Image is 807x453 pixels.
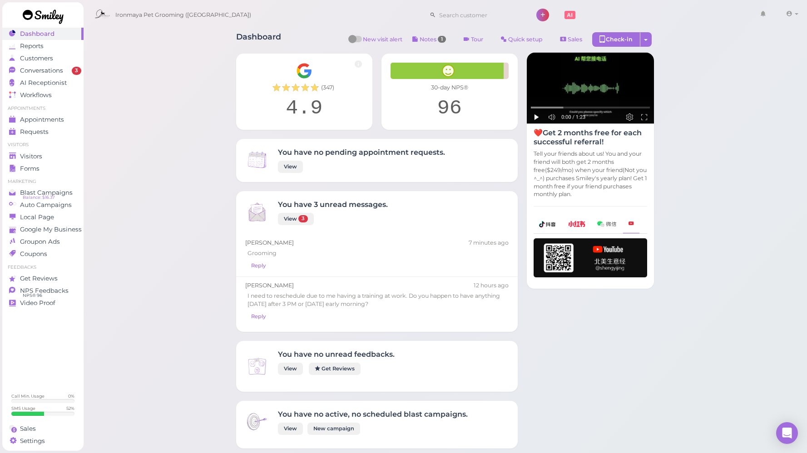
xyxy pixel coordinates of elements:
[72,67,81,75] span: 3
[474,281,509,290] div: 10/14 08:39pm
[115,2,251,28] span: Ironmaya Pet Grooming ([GEOGRAPHIC_DATA])
[20,250,47,258] span: Coupons
[296,63,312,79] img: Google__G__Logo-edd0e34f60d7ca4a2f4ece79cff21ae3.svg
[20,67,63,74] span: Conversations
[245,281,509,290] div: [PERSON_NAME]
[2,264,84,271] li: Feedbacks
[363,35,402,49] span: New visit alert
[20,165,40,172] span: Forms
[2,199,84,211] a: Auto Campaigns
[2,126,84,138] a: Requests
[278,410,468,419] h4: You have no active, no scheduled blast campaigns.
[2,272,84,285] a: Get Reviews
[2,28,84,40] a: Dashboard
[245,290,509,310] div: I need to reschedule due to me having a training at work. Do you happen to have anything [DATE] a...
[568,36,582,43] span: Sales
[2,285,84,297] a: NPS Feedbacks NPS® 96
[245,239,509,247] div: [PERSON_NAME]
[2,142,84,148] li: Visitors
[2,423,84,435] a: Sales
[20,54,53,62] span: Customers
[2,297,84,309] a: Video Proof
[11,405,35,411] div: SMS Usage
[298,215,308,222] span: 3
[20,201,72,209] span: Auto Campaigns
[66,405,74,411] div: 52 %
[20,128,49,136] span: Requests
[534,238,647,277] img: youtube-h-92280983ece59b2848f85fc261e8ffad.png
[2,223,84,236] a: Google My Business
[245,200,269,224] img: Inbox
[391,84,509,92] div: 30-day NPS®
[278,148,445,157] h4: You have no pending appointment requests.
[23,194,55,201] span: Balance: $16.37
[278,363,303,375] a: View
[245,148,269,172] img: Inbox
[20,79,67,87] span: AI Receptionist
[278,200,388,209] h4: You have 3 unread messages.
[307,423,360,435] a: New campaign
[20,42,44,50] span: Reports
[436,8,524,22] input: Search customer
[278,213,314,225] a: View 3
[321,84,334,92] span: ( 347 )
[20,226,82,233] span: Google My Business
[456,32,491,47] a: Tour
[391,96,509,121] div: 96
[2,105,84,112] li: Appointments
[20,213,54,221] span: Local Page
[2,113,84,126] a: Appointments
[20,116,64,123] span: Appointments
[2,64,84,77] a: Conversations 3
[245,310,272,323] a: Reply
[2,52,84,64] a: Customers
[2,89,84,101] a: Workflows
[20,275,58,282] span: Get Reviews
[553,32,590,47] a: Sales
[405,32,454,47] button: Notes 1
[2,77,84,89] a: AI Receptionist
[539,221,556,227] img: douyin-2727e60b7b0d5d1bbe969c21619e8014.png
[245,410,269,433] img: Inbox
[20,153,42,160] span: Visitors
[278,423,303,435] a: View
[2,187,84,199] a: Blast Campaigns Balance: $16.37
[534,150,647,198] p: Tell your friends about us! You and your friend will both get 2 months free($249/mo) when your fr...
[20,437,45,445] span: Settings
[20,30,54,38] span: Dashboard
[20,425,36,433] span: Sales
[776,422,798,444] div: Open Intercom Messenger
[493,32,550,47] a: Quick setup
[236,32,281,49] h1: Dashboard
[20,91,52,99] span: Workflows
[20,238,60,246] span: Groupon Ads
[592,32,640,47] div: Check-in
[11,393,45,399] div: Call Min. Usage
[20,189,73,197] span: Blast Campaigns
[2,211,84,223] a: Local Page
[278,161,303,173] a: View
[2,248,84,260] a: Coupons
[23,292,42,299] span: NPS® 96
[245,247,509,260] div: Grooming
[309,363,361,375] a: Get Reviews
[527,53,654,124] img: AI receptionist
[2,435,84,447] a: Settings
[245,96,363,121] div: 4.9
[469,239,509,247] div: 10/15 08:35am
[534,128,647,146] h4: ❤️Get 2 months free for each successful referral!
[245,260,272,272] a: Reply
[278,350,395,359] h4: You have no unread feedbacks.
[568,221,585,227] img: xhs-786d23addd57f6a2be217d5a65f4ab6b.png
[597,221,616,227] img: wechat-a99521bb4f7854bbf8f190d1356e2cdb.png
[2,150,84,162] a: Visitors
[68,393,74,399] div: 0 %
[2,162,84,175] a: Forms
[20,287,69,295] span: NPS Feedbacks
[2,236,84,248] a: Groupon Ads
[245,355,269,378] img: Inbox
[438,36,446,43] span: 1
[2,40,84,52] a: Reports
[20,299,55,307] span: Video Proof
[2,178,84,185] li: Marketing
